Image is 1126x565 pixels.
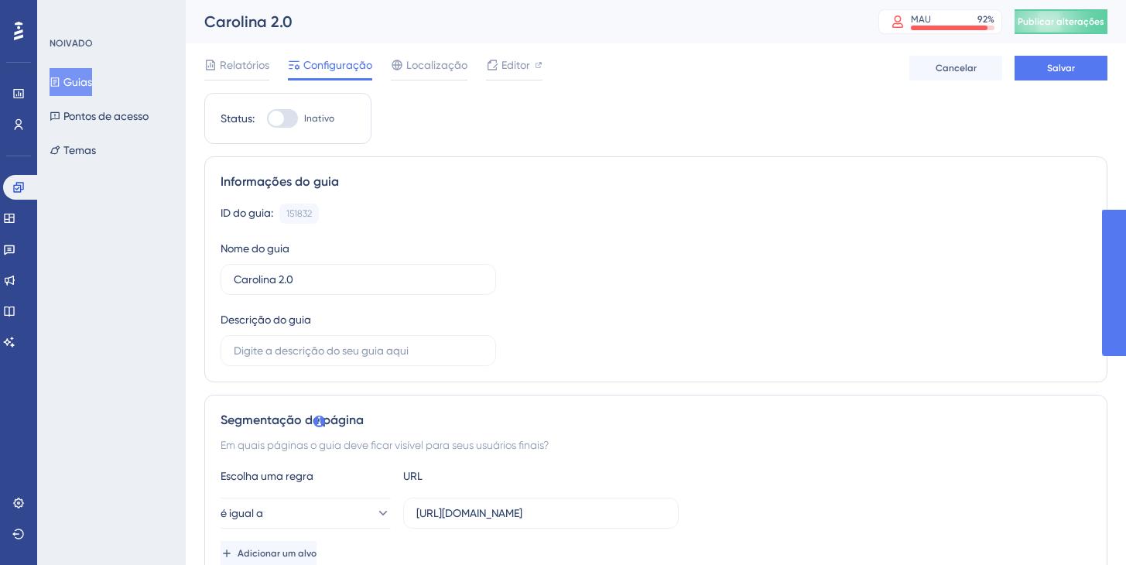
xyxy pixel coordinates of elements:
[50,136,96,164] button: Temas
[977,14,987,25] font: 92
[403,470,423,482] font: URL
[304,113,334,124] font: Inativo
[1047,63,1075,74] font: Salvar
[221,207,273,219] font: ID do guia:
[987,14,994,25] font: %
[221,498,391,529] button: é igual a
[1061,504,1107,550] iframe: Iniciador do Assistente de IA do UserGuiding
[286,208,312,219] font: 151832
[220,59,269,71] font: Relatórios
[416,505,666,522] input: seusite.com/caminho
[221,439,549,451] font: Em quais páginas o guia deve ficar visível para seus usuários finais?
[1015,9,1107,34] button: Publicar alterações
[63,144,96,156] font: Temas
[50,38,93,49] font: NOIVADO
[501,59,530,71] font: Editor
[221,470,313,482] font: Escolha uma regra
[221,174,339,189] font: Informações do guia
[221,413,364,427] font: Segmentação de página
[936,63,977,74] font: Cancelar
[204,12,293,31] font: Carolina 2.0
[909,56,1002,80] button: Cancelar
[50,102,149,130] button: Pontos de acesso
[234,342,483,359] input: Digite a descrição do seu guia aqui
[63,76,92,88] font: Guias
[63,110,149,122] font: Pontos de acesso
[406,59,467,71] font: Localização
[303,59,372,71] font: Configuração
[1015,56,1107,80] button: Salvar
[221,313,311,326] font: Descrição do guia
[221,242,289,255] font: Nome do guia
[50,68,92,96] button: Guias
[1018,16,1104,27] font: Publicar alterações
[221,112,255,125] font: Status:
[911,14,931,25] font: MAU
[238,548,317,559] font: Adicionar um alvo
[221,507,263,519] font: é igual a
[234,271,483,288] input: Digite o nome do seu guia aqui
